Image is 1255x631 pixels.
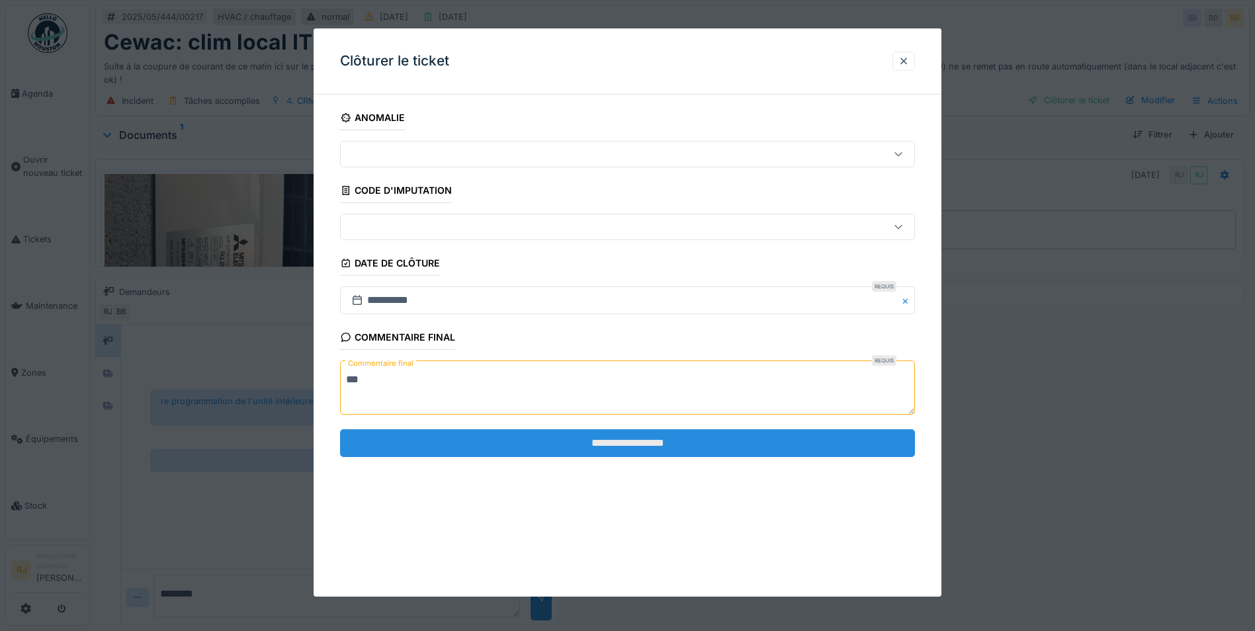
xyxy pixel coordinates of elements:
[872,281,896,292] div: Requis
[340,253,440,276] div: Date de clôture
[340,53,449,69] h3: Clôturer le ticket
[900,286,915,314] button: Close
[340,108,405,130] div: Anomalie
[340,327,455,350] div: Commentaire final
[340,181,452,203] div: Code d'imputation
[345,355,416,372] label: Commentaire final
[872,355,896,366] div: Requis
